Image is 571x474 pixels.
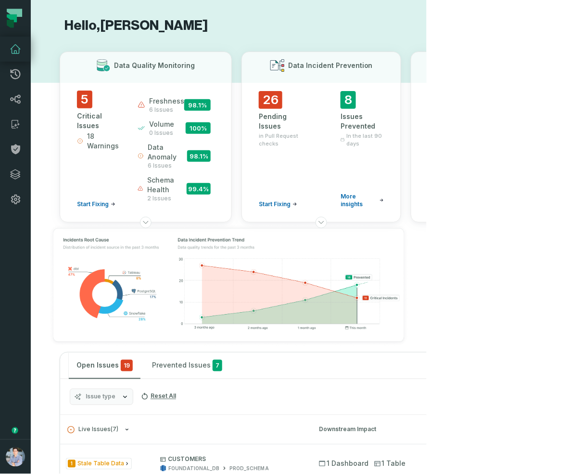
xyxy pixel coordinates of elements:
span: freshness [149,96,184,106]
img: avatar of Alon Nafta [6,448,25,467]
a: Start Fixing [259,200,297,208]
span: 100 % [186,122,211,134]
button: Open Issues [69,353,140,379]
div: FOUNDATIONAL_DB [168,465,219,473]
span: 8 [341,91,356,109]
span: Issue type [86,393,115,401]
span: Live Issues ( 7 ) [67,426,118,434]
span: 6 issues [148,162,187,170]
span: 98.1 % [184,99,211,111]
button: Issue type [70,389,133,405]
span: 98.1 % [187,150,211,162]
span: 0 issues [149,129,174,137]
div: Pending Issues [259,112,302,131]
span: Severity [68,460,76,468]
span: 6 issues [149,106,184,114]
div: Critical Issues [77,111,120,131]
a: More insights [341,193,384,208]
p: CUSTOMERS [160,456,302,463]
button: Cost Savings$62.15K/year18.9%Annual savings$329.66K/yearGet Cost Suggestions [411,52,571,223]
button: Data Incident Prevention26Pending Issuesin Pull Request checksStart Fixing8Issues PreventedIn the... [241,52,401,223]
span: 7 [213,360,222,371]
a: Start Fixing [77,200,115,208]
div: Issues Prevented [341,112,384,131]
span: 18 Warnings [87,132,120,151]
span: More insights [341,193,378,208]
span: Start Fixing [259,200,291,208]
span: In the last 90 days [347,132,384,147]
button: Data Quality Monitoring5Critical Issues18 WarningsStart Fixingfreshness6 issues98.1%volume0 issue... [60,52,232,223]
span: 5 [77,91,92,108]
span: critical issues and errors combined [121,360,133,371]
span: schema health [147,175,187,195]
h3: Data Incident Prevention [288,61,373,70]
span: 99.4 % [187,183,211,195]
span: Issue Type [66,458,132,470]
button: Prevented Issues [144,353,230,379]
h3: Data Quality Monitoring [114,61,195,70]
span: 1 Table [374,459,406,469]
div: Downstream Impact [319,425,435,434]
div: PROD_SCHEMA [229,465,269,473]
span: Start Fixing [77,200,109,208]
button: Reset All [137,389,180,404]
span: data anomaly [148,143,187,162]
img: Top graphs 1 [40,216,417,355]
span: 2 issues [147,195,187,202]
h1: Hello, [PERSON_NAME] [60,17,398,34]
span: in Pull Request checks [259,132,302,147]
div: Tooltip anchor [11,426,19,435]
span: 26 [259,91,282,109]
span: 1 Dashboard [319,459,368,469]
button: Live Issues(7) [67,426,302,434]
span: volume [149,119,174,129]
